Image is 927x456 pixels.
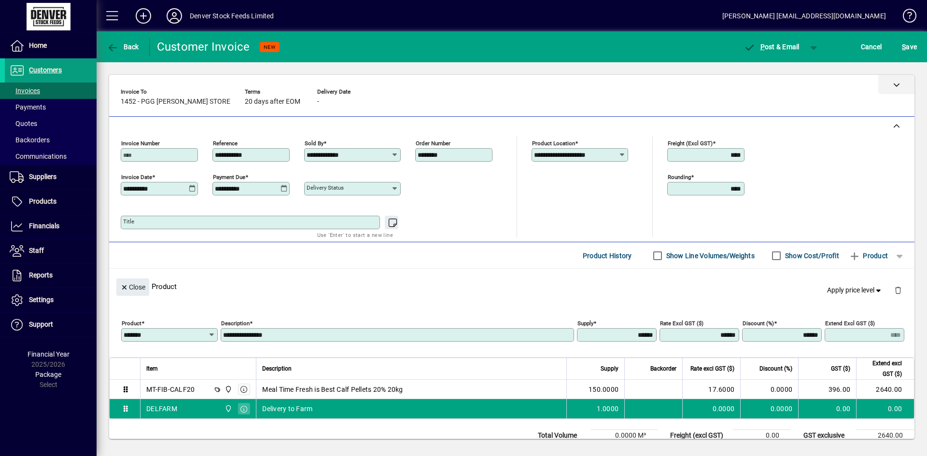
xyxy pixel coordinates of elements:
[28,350,70,358] span: Financial Year
[5,148,97,165] a: Communications
[123,218,134,225] mat-label: Title
[5,99,97,115] a: Payments
[222,403,233,414] span: DENVER STOCKFEEDS LTD
[823,282,887,299] button: Apply price level
[532,140,575,147] mat-label: Product location
[416,140,450,147] mat-label: Order number
[827,285,883,295] span: Apply price level
[740,380,798,399] td: 0.0000
[665,430,733,442] td: Freight (excl GST)
[858,38,885,55] button: Cancel
[743,320,774,327] mat-label: Discount (%)
[146,404,177,414] div: DELFARM
[722,8,886,24] div: [PERSON_NAME] [EMAIL_ADDRESS][DOMAIN_NAME]
[5,313,97,337] a: Support
[29,271,53,279] span: Reports
[213,140,238,147] mat-label: Reference
[29,197,56,205] span: Products
[759,363,792,374] span: Discount (%)
[262,404,312,414] span: Delivery to Farm
[5,288,97,312] a: Settings
[760,43,765,51] span: P
[886,278,910,302] button: Delete
[10,87,40,95] span: Invoices
[861,39,882,55] span: Cancel
[159,7,190,25] button: Profile
[262,363,292,374] span: Description
[146,385,195,394] div: MT-FIB-CALF20
[10,152,67,160] span: Communications
[317,98,319,106] span: -
[744,43,800,51] span: ost & Email
[664,251,755,261] label: Show Line Volumes/Weights
[856,399,914,418] td: 0.00
[10,120,37,127] span: Quotes
[825,320,875,327] mat-label: Extend excl GST ($)
[5,190,97,214] a: Products
[29,41,47,49] span: Home
[5,239,97,263] a: Staff
[121,98,230,106] span: 1452 - PGG [PERSON_NAME] STORE
[97,38,150,55] app-page-header-button: Back
[121,140,160,147] mat-label: Invoice number
[831,363,850,374] span: GST ($)
[104,38,141,55] button: Back
[733,430,791,442] td: 0.00
[109,269,914,304] div: Product
[122,320,141,327] mat-label: Product
[146,363,158,374] span: Item
[798,399,856,418] td: 0.00
[29,66,62,74] span: Customers
[583,248,632,263] span: Product History
[35,371,61,378] span: Package
[688,385,734,394] div: 17.6000
[589,385,618,394] span: 150.0000
[857,430,914,442] td: 2640.00
[899,38,919,55] button: Save
[157,39,250,55] div: Customer Invoice
[10,103,46,111] span: Payments
[29,222,59,230] span: Financials
[844,247,893,264] button: Product
[798,380,856,399] td: 396.00
[222,384,233,395] span: DENVER STOCKFEEDS LTD
[668,174,691,180] mat-label: Rounding
[5,263,97,288] a: Reports
[690,363,734,374] span: Rate excl GST ($)
[10,136,50,144] span: Backorders
[5,115,97,132] a: Quotes
[533,430,591,442] td: Total Volume
[305,140,323,147] mat-label: Sold by
[739,38,804,55] button: Post & Email
[116,278,149,296] button: Close
[849,248,888,263] span: Product
[740,399,798,418] td: 0.0000
[5,83,97,99] a: Invoices
[5,214,97,238] a: Financials
[591,430,658,442] td: 0.0000 M³
[799,430,857,442] td: GST exclusive
[668,140,713,147] mat-label: Freight (excl GST)
[245,98,300,106] span: 20 days after EOM
[190,8,274,24] div: Denver Stock Feeds Limited
[29,173,56,180] span: Suppliers
[579,247,636,264] button: Product History
[5,132,97,148] a: Backorders
[264,44,276,50] span: NEW
[577,320,593,327] mat-label: Supply
[856,380,914,399] td: 2640.00
[29,247,44,254] span: Staff
[114,282,152,291] app-page-header-button: Close
[29,296,54,304] span: Settings
[862,358,902,379] span: Extend excl GST ($)
[783,251,839,261] label: Show Cost/Profit
[688,404,734,414] div: 0.0000
[650,363,676,374] span: Backorder
[896,2,915,33] a: Knowledge Base
[107,43,139,51] span: Back
[120,279,145,295] span: Close
[5,165,97,189] a: Suppliers
[121,174,152,180] mat-label: Invoice date
[317,229,393,240] mat-hint: Use 'Enter' to start a new line
[902,43,906,51] span: S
